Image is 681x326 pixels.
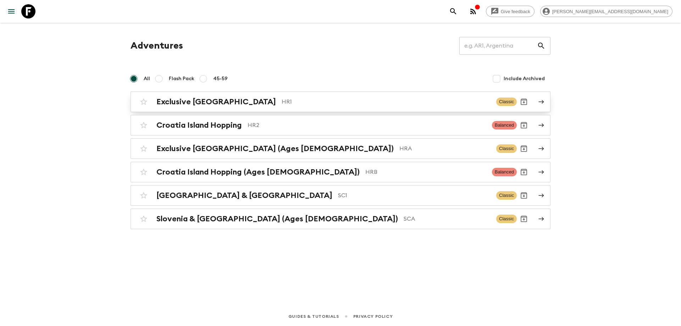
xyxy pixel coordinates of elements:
p: HRB [365,168,486,176]
p: SCA [404,215,491,223]
span: Include Archived [504,75,545,82]
h2: [GEOGRAPHIC_DATA] & [GEOGRAPHIC_DATA] [156,191,332,200]
h1: Adventures [131,39,183,53]
p: HR1 [282,98,491,106]
a: [GEOGRAPHIC_DATA] & [GEOGRAPHIC_DATA]SC1ClassicArchive [131,185,550,206]
button: Archive [517,118,531,132]
span: Give feedback [497,9,534,14]
button: Archive [517,165,531,179]
h2: Slovenia & [GEOGRAPHIC_DATA] (Ages [DEMOGRAPHIC_DATA]) [156,214,398,223]
span: Balanced [492,168,517,176]
h2: Exclusive [GEOGRAPHIC_DATA] (Ages [DEMOGRAPHIC_DATA]) [156,144,394,153]
button: Archive [517,142,531,156]
a: Croatia Island Hopping (Ages [DEMOGRAPHIC_DATA])HRBBalancedArchive [131,162,550,182]
div: [PERSON_NAME][EMAIL_ADDRESS][DOMAIN_NAME] [540,6,672,17]
a: Exclusive [GEOGRAPHIC_DATA]HR1ClassicArchive [131,92,550,112]
span: [PERSON_NAME][EMAIL_ADDRESS][DOMAIN_NAME] [548,9,672,14]
span: Flash Pack [169,75,194,82]
span: Classic [496,98,517,106]
span: Classic [496,215,517,223]
span: Classic [496,144,517,153]
a: Privacy Policy [353,313,393,320]
h2: Croatia Island Hopping (Ages [DEMOGRAPHIC_DATA]) [156,167,360,177]
h2: Exclusive [GEOGRAPHIC_DATA] [156,97,276,106]
a: Guides & Tutorials [288,313,339,320]
p: HR2 [248,121,486,129]
span: 45-59 [213,75,228,82]
a: Croatia Island HoppingHR2BalancedArchive [131,115,550,136]
span: All [144,75,150,82]
button: Archive [517,212,531,226]
h2: Croatia Island Hopping [156,121,242,130]
span: Classic [496,191,517,200]
input: e.g. AR1, Argentina [459,36,537,56]
p: SC1 [338,191,491,200]
button: search adventures [446,4,460,18]
span: Balanced [492,121,517,129]
button: Archive [517,95,531,109]
a: Give feedback [486,6,535,17]
a: Slovenia & [GEOGRAPHIC_DATA] (Ages [DEMOGRAPHIC_DATA])SCAClassicArchive [131,209,550,229]
p: HRA [399,144,491,153]
a: Exclusive [GEOGRAPHIC_DATA] (Ages [DEMOGRAPHIC_DATA])HRAClassicArchive [131,138,550,159]
button: Archive [517,188,531,203]
button: menu [4,4,18,18]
